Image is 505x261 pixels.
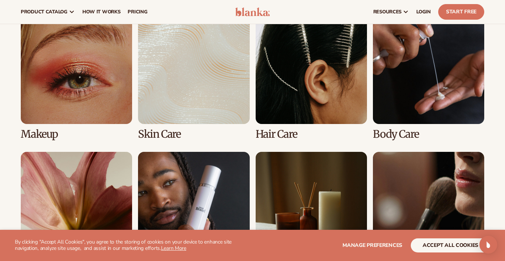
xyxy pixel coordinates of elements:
[128,9,147,15] span: pricing
[21,128,132,140] h3: Makeup
[256,12,367,140] div: 3 / 8
[21,12,132,140] div: 1 / 8
[138,128,249,140] h3: Skin Care
[342,242,402,249] span: Manage preferences
[416,9,431,15] span: LOGIN
[21,9,68,15] span: product catalog
[82,9,121,15] span: How It Works
[373,12,484,140] div: 4 / 8
[256,128,367,140] h3: Hair Care
[15,239,251,252] p: By clicking "Accept All Cookies", you agree to the storing of cookies on your device to enhance s...
[235,7,270,16] img: logo
[411,238,490,252] button: accept all cookies
[479,236,497,254] div: Open Intercom Messenger
[342,238,402,252] button: Manage preferences
[138,12,249,140] div: 2 / 8
[161,245,186,252] a: Learn More
[373,9,401,15] span: resources
[373,128,484,140] h3: Body Care
[438,4,484,20] a: Start Free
